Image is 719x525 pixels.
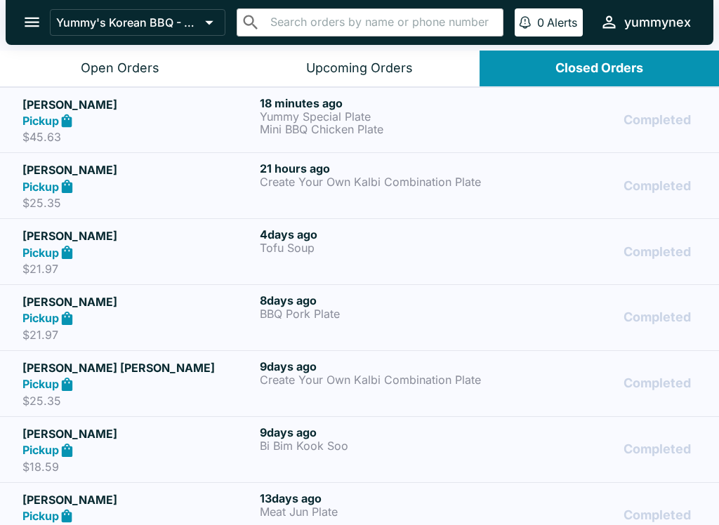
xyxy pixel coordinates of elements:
[260,110,492,123] p: Yummy Special Plate
[260,123,492,135] p: Mini BBQ Chicken Plate
[22,293,254,310] h5: [PERSON_NAME]
[260,241,492,254] p: Tofu Soup
[22,359,254,376] h5: [PERSON_NAME] [PERSON_NAME]
[22,114,59,128] strong: Pickup
[260,96,492,110] h6: 18 minutes ago
[260,227,317,241] span: 4 days ago
[56,15,199,29] p: Yummy's Korean BBQ - NEX
[306,60,413,77] div: Upcoming Orders
[555,60,643,77] div: Closed Orders
[22,328,254,342] p: $21.97
[547,15,577,29] p: Alerts
[22,227,254,244] h5: [PERSON_NAME]
[22,180,59,194] strong: Pickup
[260,359,317,373] span: 9 days ago
[537,15,544,29] p: 0
[14,4,50,40] button: open drawer
[260,425,317,439] span: 9 days ago
[260,373,492,386] p: Create Your Own Kalbi Combination Plate
[594,7,697,37] button: yummynex
[81,60,159,77] div: Open Orders
[22,394,254,408] p: $25.35
[260,161,492,175] h6: 21 hours ago
[260,293,317,307] span: 8 days ago
[22,509,59,523] strong: Pickup
[22,96,254,113] h5: [PERSON_NAME]
[50,9,225,36] button: Yummy's Korean BBQ - NEX
[22,161,254,178] h5: [PERSON_NAME]
[22,196,254,210] p: $25.35
[22,425,254,442] h5: [PERSON_NAME]
[260,439,492,452] p: Bi Bim Kook Soo
[266,13,497,32] input: Search orders by name or phone number
[260,505,492,518] p: Meat Jun Plate
[260,491,322,505] span: 13 days ago
[624,14,691,31] div: yummynex
[22,377,59,391] strong: Pickup
[22,262,254,276] p: $21.97
[22,491,254,508] h5: [PERSON_NAME]
[22,460,254,474] p: $18.59
[260,307,492,320] p: BBQ Pork Plate
[22,443,59,457] strong: Pickup
[22,246,59,260] strong: Pickup
[22,130,254,144] p: $45.63
[22,311,59,325] strong: Pickup
[260,175,492,188] p: Create Your Own Kalbi Combination Plate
